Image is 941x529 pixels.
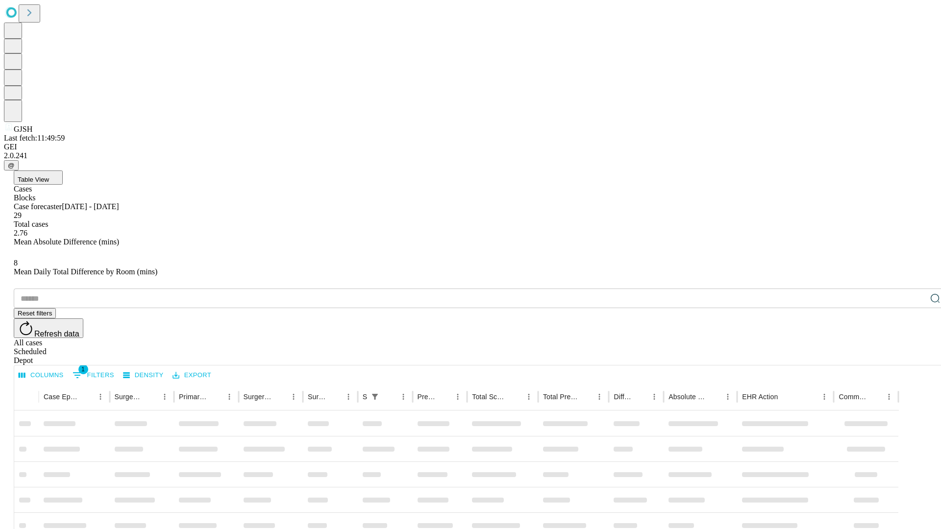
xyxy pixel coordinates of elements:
span: Refresh data [34,330,79,338]
div: Absolute Difference [669,393,706,401]
button: Sort [579,390,593,404]
button: Export [170,368,214,383]
span: 1 [78,364,88,374]
span: Case forecaster [14,202,62,211]
div: Difference [614,393,633,401]
button: Refresh data [14,318,83,338]
button: Sort [634,390,647,404]
span: @ [8,162,15,169]
div: 1 active filter [368,390,382,404]
button: Menu [94,390,107,404]
button: Sort [868,390,882,404]
button: Menu [223,390,236,404]
button: Sort [328,390,342,404]
div: 2.0.241 [4,151,937,160]
button: Menu [593,390,606,404]
button: @ [4,160,19,170]
div: GEI [4,143,937,151]
button: Menu [817,390,831,404]
button: Menu [287,390,300,404]
button: Sort [209,390,223,404]
div: EHR Action [742,393,778,401]
div: Surgery Date [308,393,327,401]
button: Sort [437,390,451,404]
button: Density [121,368,166,383]
button: Menu [721,390,735,404]
button: Sort [779,390,792,404]
button: Select columns [16,368,66,383]
span: 8 [14,259,18,267]
span: Mean Daily Total Difference by Room (mins) [14,267,157,276]
button: Sort [383,390,396,404]
button: Table View [14,170,63,185]
div: Case Epic Id [44,393,79,401]
div: Comments [839,393,867,401]
div: Primary Service [179,393,207,401]
button: Menu [342,390,355,404]
button: Menu [451,390,465,404]
span: [DATE] - [DATE] [62,202,119,211]
span: 2.76 [14,229,27,237]
span: GJSH [14,125,32,133]
button: Menu [396,390,410,404]
button: Menu [647,390,661,404]
div: Total Scheduled Duration [472,393,507,401]
button: Sort [273,390,287,404]
button: Sort [707,390,721,404]
button: Menu [158,390,172,404]
span: Mean Absolute Difference (mins) [14,238,119,246]
div: Predicted In Room Duration [418,393,437,401]
button: Show filters [70,367,117,383]
span: Last fetch: 11:49:59 [4,134,65,142]
span: Reset filters [18,310,52,317]
div: Surgery Name [244,393,272,401]
span: Total cases [14,220,48,228]
div: Scheduled In Room Duration [363,393,367,401]
button: Show filters [368,390,382,404]
button: Menu [882,390,896,404]
span: Table View [18,176,49,183]
div: Surgeon Name [115,393,143,401]
div: Total Predicted Duration [543,393,578,401]
button: Sort [80,390,94,404]
button: Sort [508,390,522,404]
button: Sort [144,390,158,404]
button: Reset filters [14,308,56,318]
span: 29 [14,211,22,219]
button: Menu [522,390,536,404]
